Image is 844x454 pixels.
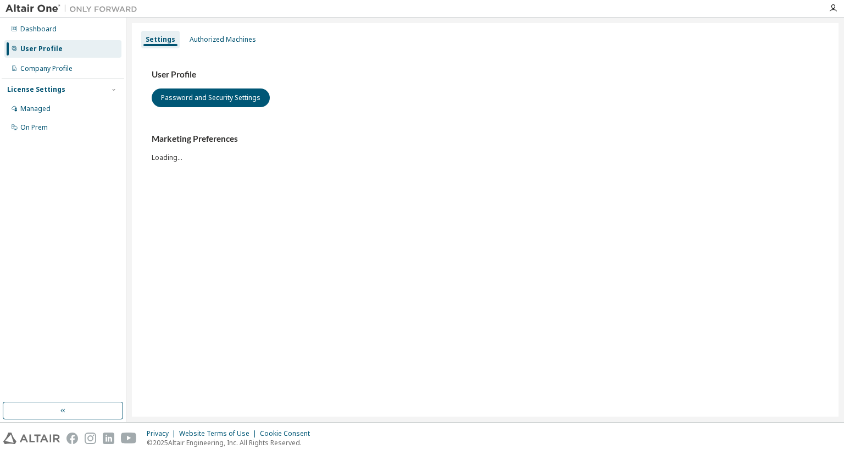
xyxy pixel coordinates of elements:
[152,134,819,145] h3: Marketing Preferences
[5,3,143,14] img: Altair One
[146,35,175,44] div: Settings
[20,45,63,53] div: User Profile
[121,433,137,444] img: youtube.svg
[103,433,114,444] img: linkedin.svg
[20,64,73,73] div: Company Profile
[147,429,179,438] div: Privacy
[179,429,260,438] div: Website Terms of Use
[152,88,270,107] button: Password and Security Settings
[147,438,316,447] p: © 2025 Altair Engineering, Inc. All Rights Reserved.
[66,433,78,444] img: facebook.svg
[7,85,65,94] div: License Settings
[190,35,256,44] div: Authorized Machines
[20,104,51,113] div: Managed
[152,69,819,80] h3: User Profile
[20,25,57,34] div: Dashboard
[3,433,60,444] img: altair_logo.svg
[85,433,96,444] img: instagram.svg
[260,429,316,438] div: Cookie Consent
[152,134,819,162] div: Loading...
[20,123,48,132] div: On Prem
